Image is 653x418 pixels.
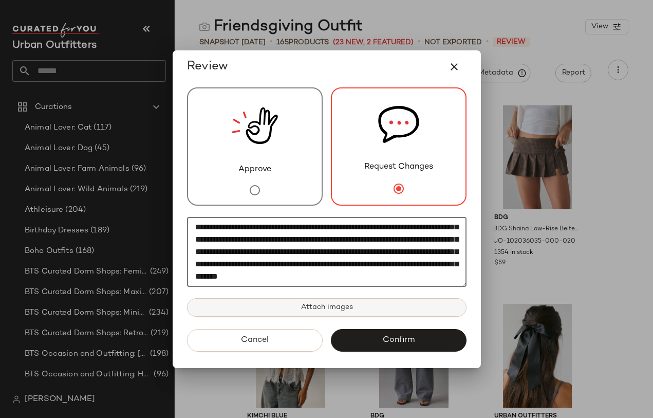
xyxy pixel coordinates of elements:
span: Cancel [240,335,269,345]
img: review_new_snapshot.RGmwQ69l.svg [232,88,278,163]
span: Confirm [382,335,415,345]
button: Cancel [187,329,323,352]
img: svg%3e [378,88,419,161]
button: Confirm [331,329,467,352]
span: Approve [238,163,271,176]
button: Attach images [187,298,467,317]
span: Attach images [300,303,352,312]
span: Review [187,59,228,75]
span: Request Changes [364,161,433,173]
